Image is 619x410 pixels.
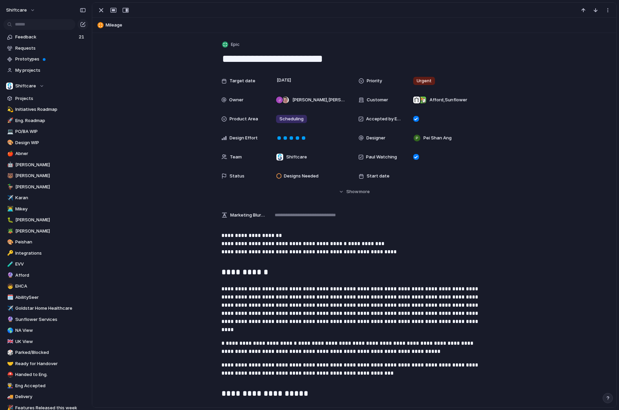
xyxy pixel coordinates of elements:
span: [PERSON_NAME] , [PERSON_NAME] [292,97,345,103]
span: shiftcare [6,7,27,14]
span: Shiftcare [286,154,307,160]
a: 🍎Abner [3,149,88,159]
div: 👨‍💻 [7,205,12,213]
button: Mileage [95,20,613,31]
a: ✈️Karan [3,193,88,203]
div: 🧪EVV [3,259,88,269]
div: 🚚Delivery [3,392,88,402]
a: 👨‍💻Mikey [3,204,88,214]
a: 🎲Parked/Blocked [3,347,88,358]
button: 💫 [6,106,13,113]
span: more [359,188,370,195]
div: ✈️ [7,194,12,202]
span: Afford [15,272,86,279]
a: 🐻[PERSON_NAME] [3,171,88,181]
div: 🎨 [7,238,12,246]
div: 👨‍🏭Eng Accepted [3,381,88,391]
a: 🔑Integrations [3,248,88,258]
button: ✈️ [6,305,13,312]
span: My projects [15,67,86,74]
span: Sunflower Services [15,316,86,323]
div: 🗓️ [7,293,12,301]
span: Design Effort [230,135,258,141]
span: Feedback [15,34,77,40]
span: Ready for Handover [15,360,86,367]
span: Accepted by Engineering [366,116,402,122]
span: [PERSON_NAME] [15,217,86,223]
a: 🌎NA View [3,325,88,336]
a: 🇬🇧UK View [3,337,88,347]
span: AbilitySeer [15,294,86,301]
a: 💻PO/BA WIP [3,126,88,137]
span: Start date [367,173,389,180]
a: 🤝Ready for Handover [3,359,88,369]
span: Eng. Roadmap [15,117,86,124]
span: Team [230,154,242,160]
span: UK View [15,338,86,345]
div: 🎲 [7,349,12,357]
a: Prototypes [3,54,88,64]
button: 👨‍💻 [6,206,13,212]
button: Epic [221,40,242,50]
span: Peishan [15,239,86,245]
div: 🦆 [7,183,12,191]
span: Epic [231,41,240,48]
span: Parked/Blocked [15,349,86,356]
span: Designs Needed [284,173,318,180]
button: 🎨 [6,239,13,245]
span: Urgent [417,78,432,84]
span: Mikey [15,206,86,212]
span: EVV [15,261,86,268]
div: 💫Initiatives Roadmap [3,104,88,115]
div: 🐻 [7,172,12,180]
div: 🤖[PERSON_NAME] [3,160,88,170]
div: 💻 [7,128,12,136]
span: EHCA [15,283,86,290]
a: Projects [3,93,88,104]
button: 🇬🇧 [6,338,13,345]
button: 🦆 [6,184,13,190]
button: Shiftcare [3,81,88,91]
button: 🪴 [6,228,13,235]
a: Requests [3,43,88,53]
a: 🦆[PERSON_NAME] [3,182,88,192]
div: 🧒EHCA [3,281,88,291]
button: 💻 [6,128,13,135]
div: 🚚 [7,393,12,401]
a: 🔮Sunflower Services [3,314,88,325]
a: ✈️Goldstar Home Healthcare [3,303,88,313]
span: 21 [79,34,86,40]
span: Target date [230,78,255,84]
div: 🚀Eng. Roadmap [3,116,88,126]
button: 🗓️ [6,294,13,301]
button: 🔑 [6,250,13,257]
span: Eng Accepted [15,382,86,389]
span: Pei Shan Ang [423,135,452,141]
span: Initiatives Roadmap [15,106,86,113]
span: Design WIP [15,139,86,146]
button: 🤝 [6,360,13,367]
span: [DATE] [275,76,293,84]
a: ⛑️Handed to Eng. [3,370,88,380]
button: 🌎 [6,327,13,334]
button: 🎲 [6,349,13,356]
span: Integrations [15,250,86,257]
div: ✈️ [7,305,12,312]
span: Requests [15,45,86,52]
span: PO/BA WIP [15,128,86,135]
div: 🇬🇧 [7,338,12,345]
div: 🗓️AbilitySeer [3,292,88,303]
button: 🚀 [6,117,13,124]
span: [PERSON_NAME] [15,184,86,190]
div: 🪴[PERSON_NAME] [3,226,88,236]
